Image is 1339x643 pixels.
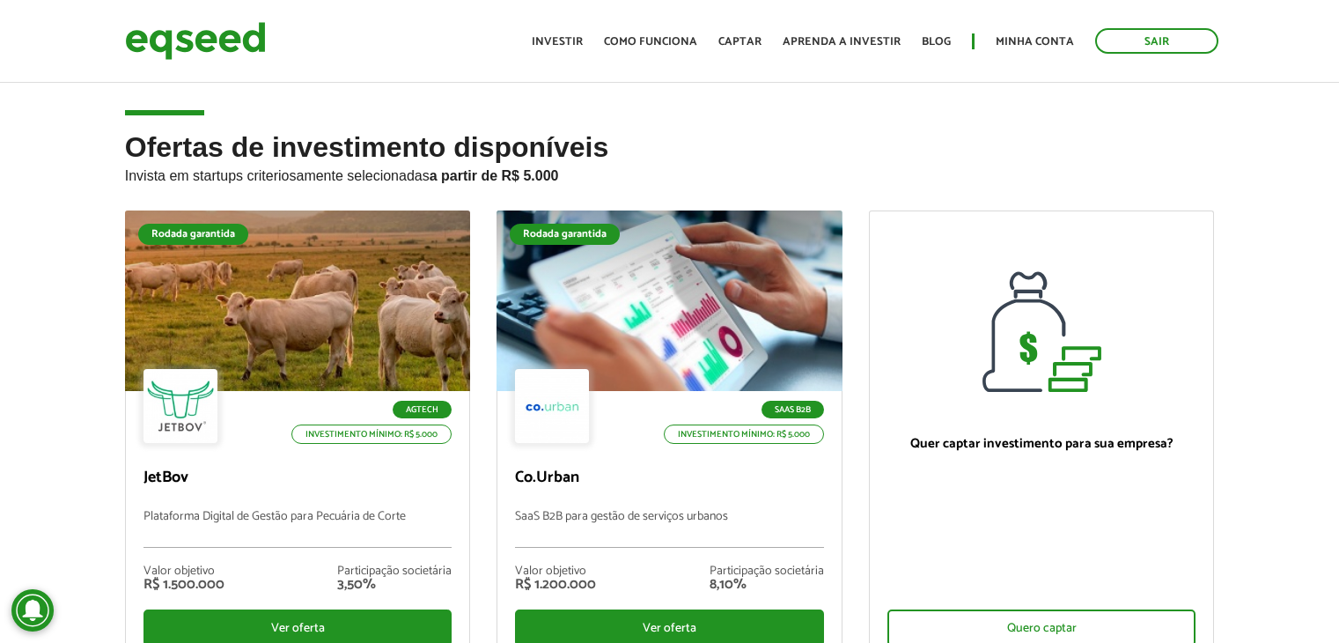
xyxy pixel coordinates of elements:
p: JetBov [143,469,452,488]
p: Investimento mínimo: R$ 5.000 [291,425,452,444]
a: Captar [718,36,761,48]
a: Investir [532,36,583,48]
div: Valor objetivo [143,565,224,578]
p: Agtech [393,401,452,418]
div: 8,10% [710,578,824,592]
a: Minha conta [996,36,1074,48]
div: 3,50% [337,578,452,592]
div: R$ 1.200.000 [515,578,596,592]
div: Rodada garantida [138,224,248,245]
div: Valor objetivo [515,565,596,578]
div: Participação societária [710,565,824,578]
a: Como funciona [604,36,697,48]
p: Investimento mínimo: R$ 5.000 [664,425,824,444]
p: Co.Urban [515,469,824,488]
a: Sair [1095,28,1218,54]
p: SaaS B2B [761,401,824,418]
div: R$ 1.500.000 [143,578,224,592]
a: Blog [922,36,951,48]
div: Participação societária [337,565,452,578]
p: Invista em startups criteriosamente selecionadas [125,163,1215,184]
strong: a partir de R$ 5.000 [430,168,559,183]
div: Rodada garantida [510,224,620,245]
img: EqSeed [125,18,266,64]
a: Aprenda a investir [783,36,901,48]
p: Quer captar investimento para sua empresa? [887,436,1196,452]
p: Plataforma Digital de Gestão para Pecuária de Corte [143,510,452,548]
h2: Ofertas de investimento disponíveis [125,132,1215,211]
p: SaaS B2B para gestão de serviços urbanos [515,510,824,548]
